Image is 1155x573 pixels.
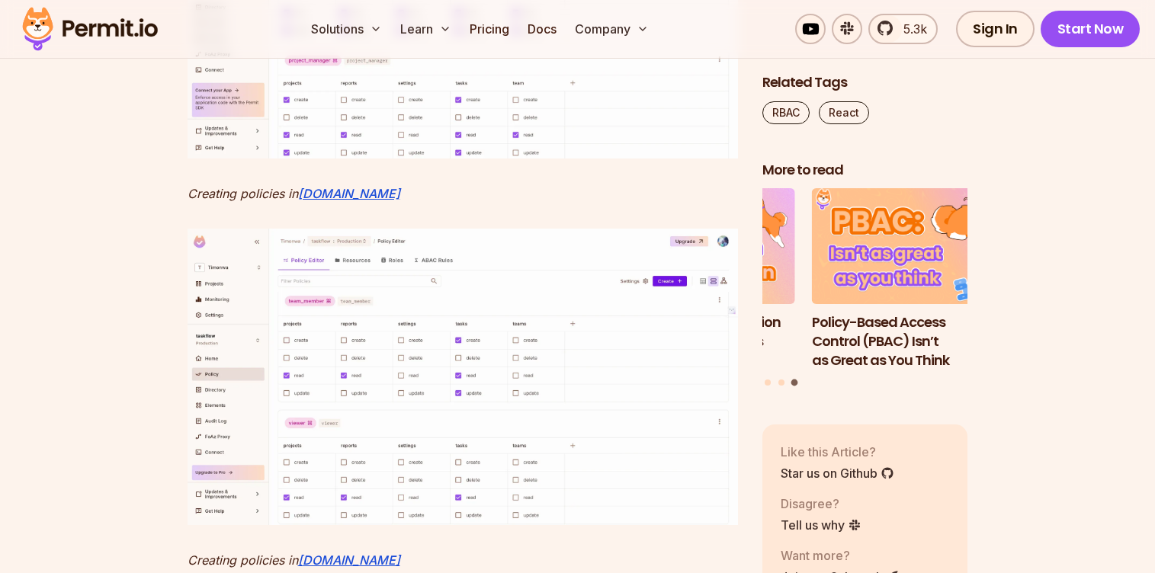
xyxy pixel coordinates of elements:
em: Creating policies in [188,186,298,201]
a: Start Now [1041,11,1141,47]
img: Policy-Based Access Control (PBAC) Isn’t as Great as You Think [812,189,1018,305]
button: Go to slide 1 [765,379,771,386]
button: Solutions [305,14,388,44]
a: Pricing [464,14,515,44]
p: Like this Article? [781,443,894,461]
span: 5.3k [894,20,927,38]
a: RBAC [762,101,810,124]
a: Star us on Github [781,464,894,482]
a: Sign In [956,11,1035,47]
button: Go to slide 3 [791,379,798,386]
li: 2 of 3 [589,189,795,370]
img: Implementing Authentication and Authorization in Next.js [589,189,795,305]
button: Company [569,14,655,44]
h3: Implementing Authentication and Authorization in Next.js [589,313,795,351]
li: 3 of 3 [812,189,1018,370]
p: Want more? [781,546,900,565]
a: Docs [521,14,563,44]
h2: More to read [762,161,968,180]
button: Go to slide 2 [778,379,784,386]
a: [DOMAIN_NAME] [298,552,400,568]
img: Permit logo [15,3,165,55]
img: image.png [188,229,738,525]
a: React [819,101,869,124]
a: [DOMAIN_NAME] [298,186,400,201]
a: 5.3k [868,14,938,44]
h2: Related Tags [762,73,968,92]
p: Disagree? [781,495,861,513]
h3: Policy-Based Access Control (PBAC) Isn’t as Great as You Think [812,313,1018,370]
a: Tell us why [781,516,861,534]
a: Policy-Based Access Control (PBAC) Isn’t as Great as You ThinkPolicy-Based Access Control (PBAC) ... [812,189,1018,370]
div: Posts [762,189,968,389]
em: Creating policies in [188,552,298,568]
button: Learn [394,14,457,44]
